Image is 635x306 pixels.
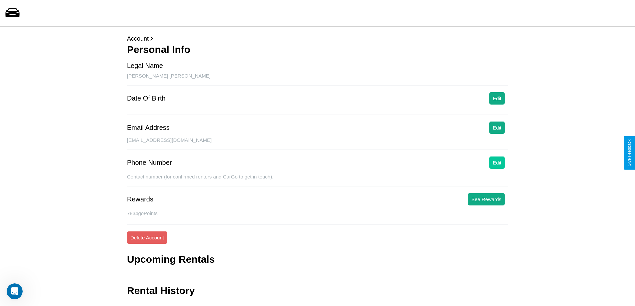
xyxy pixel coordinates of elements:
button: Edit [489,92,505,105]
p: 7834 goPoints [127,209,508,218]
div: [PERSON_NAME] [PERSON_NAME] [127,73,508,86]
div: Email Address [127,124,170,132]
button: Edit [489,122,505,134]
h3: Personal Info [127,44,508,55]
div: [EMAIL_ADDRESS][DOMAIN_NAME] [127,137,508,150]
div: Give Feedback [627,140,632,166]
div: Contact number (for confirmed renters and CarGo to get in touch). [127,174,508,186]
div: Date Of Birth [127,95,166,102]
button: See Rewards [468,193,505,205]
div: Rewards [127,195,153,203]
button: Edit [489,156,505,169]
h3: Rental History [127,285,195,296]
h3: Upcoming Rentals [127,254,215,265]
button: Delete Account [127,231,167,244]
iframe: Intercom live chat [7,283,23,299]
div: Legal Name [127,62,163,70]
div: Phone Number [127,159,172,166]
p: Account [127,33,508,44]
